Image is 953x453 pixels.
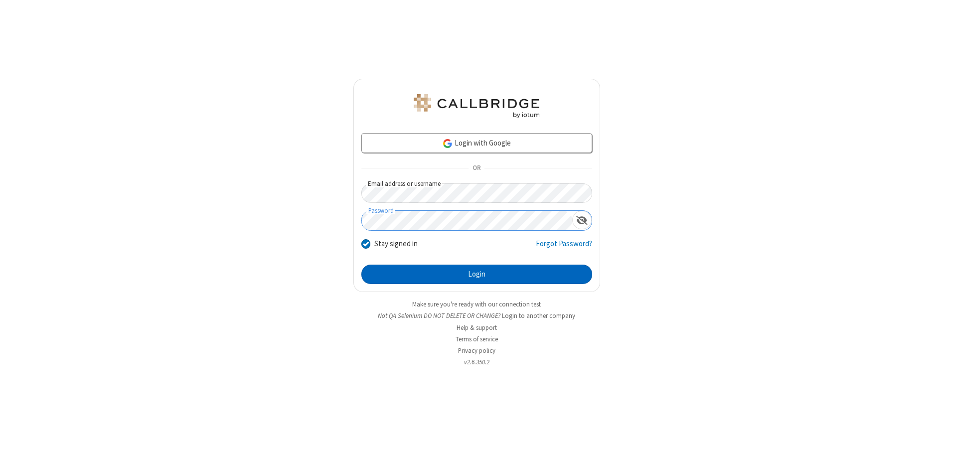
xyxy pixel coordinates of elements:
label: Stay signed in [374,238,418,250]
a: Make sure you're ready with our connection test [412,300,541,308]
span: OR [469,161,484,175]
a: Privacy policy [458,346,495,355]
input: Password [362,211,572,230]
button: Login to another company [502,311,575,320]
div: Show password [572,211,592,229]
img: google-icon.png [442,138,453,149]
input: Email address or username [361,183,592,203]
a: Help & support [457,323,497,332]
a: Terms of service [456,335,498,343]
a: Forgot Password? [536,238,592,257]
li: Not QA Selenium DO NOT DELETE OR CHANGE? [353,311,600,320]
img: QA Selenium DO NOT DELETE OR CHANGE [412,94,541,118]
li: v2.6.350.2 [353,357,600,367]
button: Login [361,265,592,285]
a: Login with Google [361,133,592,153]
